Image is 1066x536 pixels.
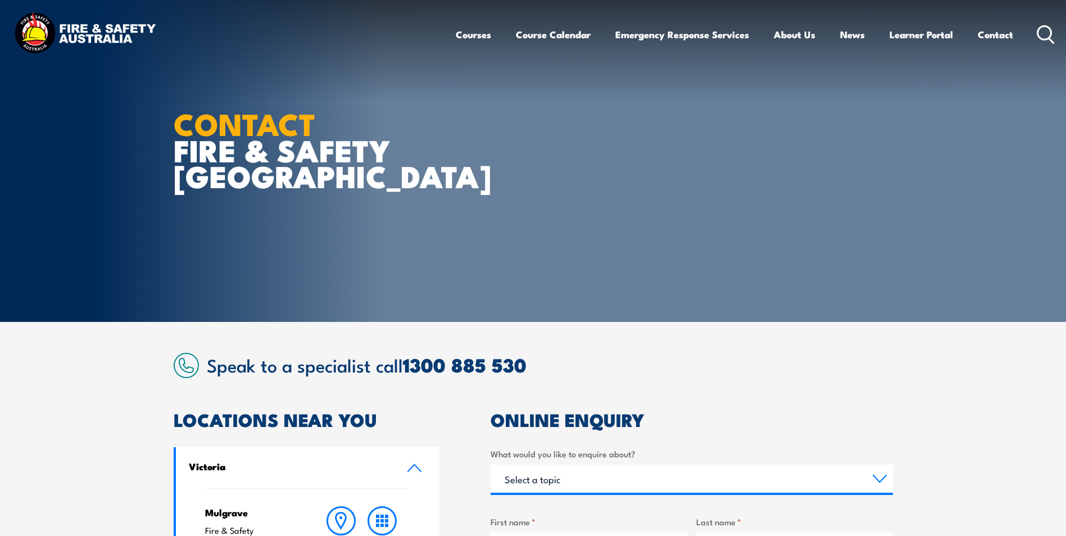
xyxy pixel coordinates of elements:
[491,515,687,528] label: First name
[615,20,749,49] a: Emergency Response Services
[890,20,953,49] a: Learner Portal
[403,349,527,379] a: 1300 885 530
[696,515,893,528] label: Last name
[456,20,491,49] a: Courses
[205,506,299,519] h4: Mulgrave
[174,99,316,146] strong: CONTACT
[516,20,591,49] a: Course Calendar
[189,460,390,473] h4: Victoria
[174,411,440,427] h2: LOCATIONS NEAR YOU
[491,411,893,427] h2: ONLINE ENQUIRY
[491,447,893,460] label: What would you like to enquire about?
[774,20,815,49] a: About Us
[978,20,1013,49] a: Contact
[176,447,440,488] a: Victoria
[840,20,865,49] a: News
[174,110,451,189] h1: FIRE & SAFETY [GEOGRAPHIC_DATA]
[207,355,893,375] h2: Speak to a specialist call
